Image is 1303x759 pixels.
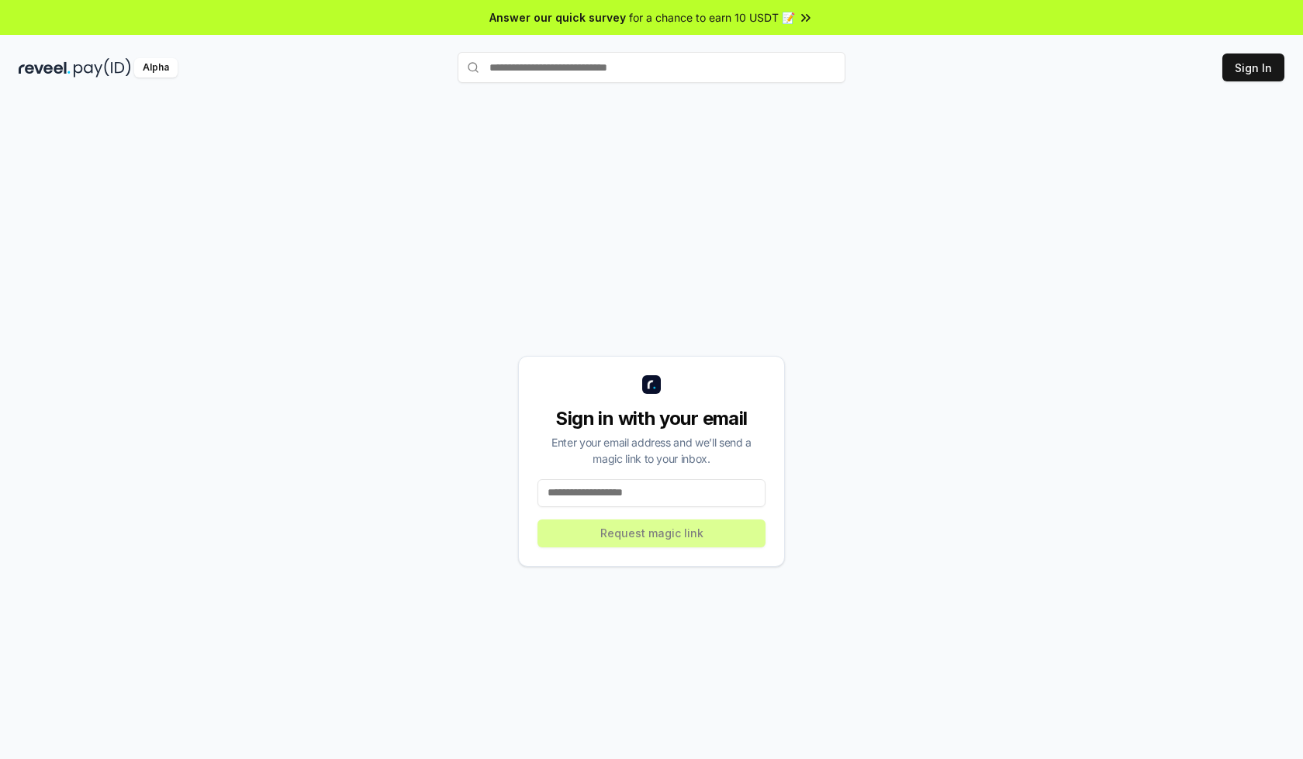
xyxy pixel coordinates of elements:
[19,58,71,78] img: reveel_dark
[642,375,661,394] img: logo_small
[489,9,626,26] span: Answer our quick survey
[629,9,795,26] span: for a chance to earn 10 USDT 📝
[537,406,766,431] div: Sign in with your email
[134,58,178,78] div: Alpha
[537,434,766,467] div: Enter your email address and we’ll send a magic link to your inbox.
[74,58,131,78] img: pay_id
[1222,53,1284,81] button: Sign In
